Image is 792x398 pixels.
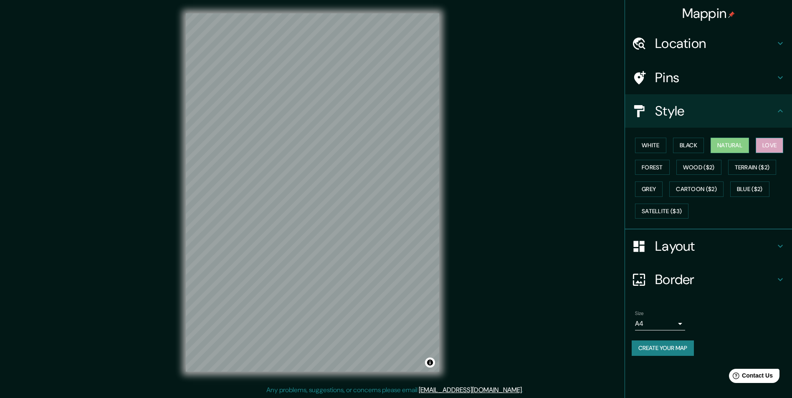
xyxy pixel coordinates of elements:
[756,138,783,153] button: Love
[266,385,523,395] p: Any problems, suggestions, or concerns please email .
[655,271,775,288] h4: Border
[655,69,775,86] h4: Pins
[669,181,724,197] button: Cartoon ($2)
[186,13,439,372] canvas: Map
[730,181,769,197] button: Blue ($2)
[625,94,792,128] div: Style
[632,340,694,356] button: Create your map
[711,138,749,153] button: Natural
[419,385,522,394] a: [EMAIL_ADDRESS][DOMAIN_NAME]
[682,5,735,22] h4: Mappin
[625,229,792,263] div: Layout
[655,35,775,52] h4: Location
[425,358,435,368] button: Toggle attribution
[523,385,524,395] div: .
[635,204,688,219] button: Satellite ($3)
[655,103,775,119] h4: Style
[635,317,685,330] div: A4
[673,138,704,153] button: Black
[718,365,783,389] iframe: Help widget launcher
[676,160,721,175] button: Wood ($2)
[728,160,777,175] button: Terrain ($2)
[635,160,670,175] button: Forest
[655,238,775,254] h4: Layout
[524,385,526,395] div: .
[635,181,663,197] button: Grey
[625,263,792,296] div: Border
[625,27,792,60] div: Location
[635,310,644,317] label: Size
[635,138,666,153] button: White
[625,61,792,94] div: Pins
[728,11,735,18] img: pin-icon.png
